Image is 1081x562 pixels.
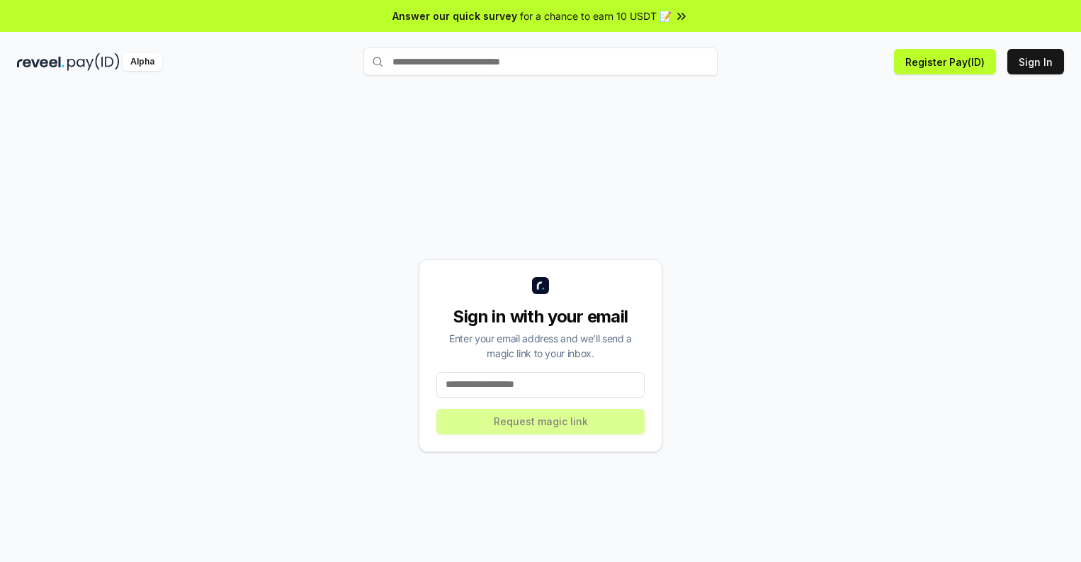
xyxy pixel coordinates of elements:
img: logo_small [532,277,549,294]
div: Sign in with your email [436,305,645,328]
span: for a chance to earn 10 USDT 📝 [520,9,672,23]
div: Enter your email address and we’ll send a magic link to your inbox. [436,331,645,361]
button: Sign In [1007,49,1064,74]
span: Answer our quick survey [392,9,517,23]
div: Alpha [123,53,162,71]
button: Register Pay(ID) [894,49,996,74]
img: pay_id [67,53,120,71]
img: reveel_dark [17,53,64,71]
